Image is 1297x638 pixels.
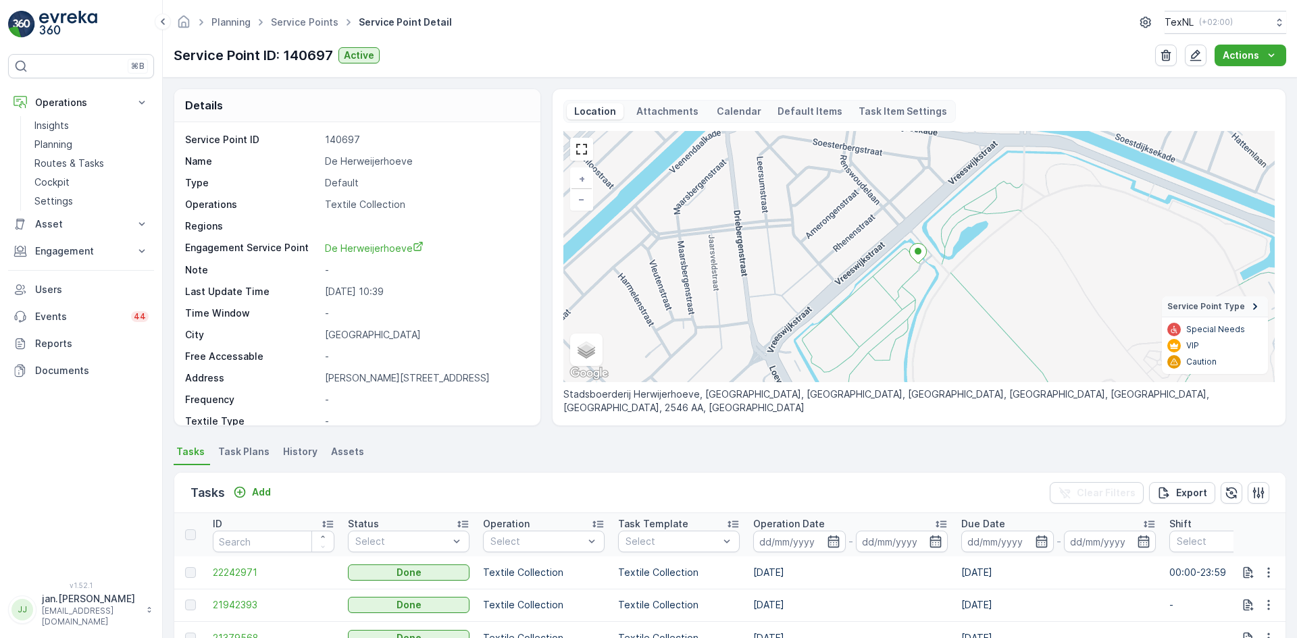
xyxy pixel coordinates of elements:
p: ( +02:00 ) [1199,17,1233,28]
span: v 1.52.1 [8,581,154,589]
span: History [283,445,317,458]
p: TexNL [1165,16,1194,29]
p: Insights [34,119,69,132]
p: Address [185,371,320,385]
td: [DATE] [746,556,955,589]
input: dd/mm/yyyy [961,531,1054,552]
p: Reports [35,337,149,350]
p: [DATE] 10:39 [325,285,526,298]
a: Open this area in Google Maps (opens a new window) [567,365,611,382]
p: Clear Filters [1077,486,1136,500]
p: - [1169,598,1291,612]
span: Service Point Type [1167,301,1245,312]
a: Layers [571,335,601,365]
div: JJ [11,599,33,620]
span: 22242971 [213,566,334,579]
p: Engagement [35,244,127,258]
a: Homepage [176,20,191,31]
p: Details [185,97,223,113]
img: Google [567,365,611,382]
button: Done [348,564,469,581]
p: Default Items [778,105,842,118]
button: Engagement [8,238,154,265]
p: - [325,307,526,320]
button: Done [348,597,469,613]
a: De Herweijerhoeve [325,241,526,255]
p: [GEOGRAPHIC_DATA] [325,328,526,342]
p: Stadsboerderij Herwijerhoeve, [GEOGRAPHIC_DATA], [GEOGRAPHIC_DATA], [GEOGRAPHIC_DATA], [GEOGRAPHI... [563,388,1275,415]
p: Shift [1169,517,1192,531]
a: Zoom In [571,169,592,189]
a: Cockpit [29,173,154,192]
p: De Herweijerhoeve [325,155,526,168]
p: Calendar [717,105,761,118]
span: Task Plans [218,445,270,458]
a: View Fullscreen [571,139,592,159]
a: Service Points [271,16,338,28]
td: [DATE] [955,589,1163,621]
button: Operations [8,89,154,116]
span: − [578,193,585,205]
p: Attachments [634,105,701,118]
p: Special Needs [1186,324,1245,335]
p: Textile Collection [618,598,740,612]
a: Events44 [8,303,154,330]
p: - [325,415,526,428]
p: Status [348,517,379,531]
p: [EMAIL_ADDRESS][DOMAIN_NAME] [42,606,139,627]
img: logo [8,11,35,38]
div: Toggle Row Selected [185,600,196,610]
input: Search [213,531,334,552]
p: Tasks [190,483,225,502]
p: Textile Collection [483,598,605,612]
input: dd/mm/yyyy [856,531,948,552]
td: [DATE] [746,589,955,621]
p: Select [490,535,584,548]
p: 44 [134,311,146,322]
div: Toggle Row Selected [185,567,196,578]
p: Operations [185,198,320,211]
p: Planning [34,138,72,151]
p: - [848,533,853,550]
p: Events [35,310,123,323]
button: Export [1149,482,1215,504]
p: - [325,393,526,406]
p: jan.[PERSON_NAME] [42,592,139,606]
a: Reports [8,330,154,357]
p: Select [355,535,449,548]
p: Frequency [185,393,320,406]
span: Tasks [176,445,205,458]
p: Type [185,176,320,190]
p: - [325,263,526,277]
p: Task Template [618,517,688,531]
p: Asset [35,217,127,231]
p: Service Point ID: 140697 [174,45,333,65]
a: Routes & Tasks [29,154,154,173]
p: Location [572,105,618,118]
p: ID [213,517,222,531]
p: Engagement Service Point [185,241,320,255]
p: Name [185,155,320,168]
p: Textile Collection [618,566,740,579]
p: Operation Date [753,517,825,531]
a: Zoom Out [571,189,592,209]
p: Settings [34,194,73,208]
p: City [185,328,320,342]
p: Time Window [185,307,320,320]
p: Caution [1186,356,1217,367]
img: logo_light-DOdMpM7g.png [39,11,97,38]
p: Done [397,598,422,612]
p: Done [397,566,422,579]
p: Export [1176,486,1207,500]
p: Free Accessable [185,350,320,363]
p: Add [252,485,271,499]
span: Service Point Detail [356,16,455,29]
p: Select [626,535,719,548]
p: - [325,350,526,363]
input: dd/mm/yyyy [1064,531,1156,552]
p: Last Update Time [185,285,320,298]
p: Textile Collection [325,198,526,211]
p: Actions [1223,49,1259,62]
a: 21942393 [213,598,334,612]
a: Planning [29,135,154,154]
